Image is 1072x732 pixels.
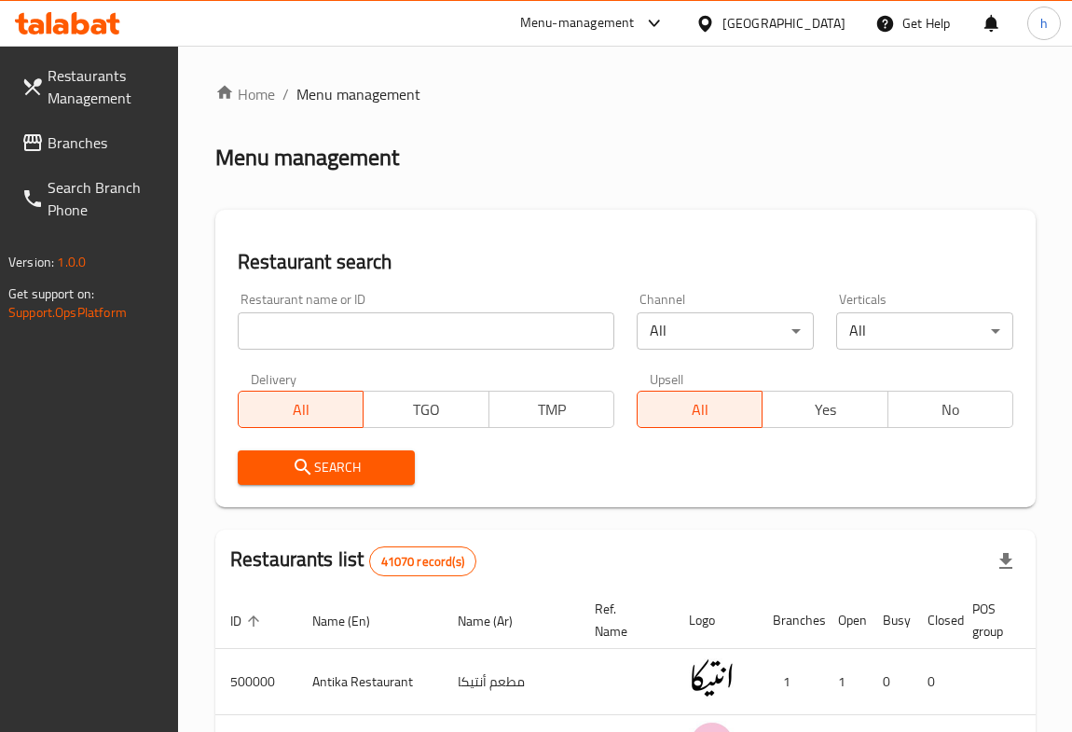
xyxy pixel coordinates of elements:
[868,649,913,715] td: 0
[370,553,475,571] span: 41070 record(s)
[637,391,763,428] button: All
[215,83,275,105] a: Home
[674,592,758,649] th: Logo
[238,450,415,485] button: Search
[758,592,823,649] th: Branches
[8,250,54,274] span: Version:
[238,312,614,350] input: Search for restaurant name or ID..
[251,372,297,385] label: Delivery
[48,176,163,221] span: Search Branch Phone
[230,610,266,632] span: ID
[650,372,684,385] label: Upsell
[238,391,364,428] button: All
[896,396,1006,423] span: No
[488,391,614,428] button: TMP
[595,598,652,642] span: Ref. Name
[887,391,1013,428] button: No
[369,546,476,576] div: Total records count
[972,598,1027,642] span: POS group
[645,396,755,423] span: All
[497,396,607,423] span: TMP
[246,396,356,423] span: All
[215,83,1036,105] nav: breadcrumb
[7,53,178,120] a: Restaurants Management
[57,250,86,274] span: 1.0.0
[823,649,868,715] td: 1
[8,282,94,306] span: Get support on:
[7,165,178,232] a: Search Branch Phone
[48,131,163,154] span: Branches
[823,592,868,649] th: Open
[312,610,394,632] span: Name (En)
[238,248,1013,276] h2: Restaurant search
[836,312,1013,350] div: All
[371,396,481,423] span: TGO
[458,610,537,632] span: Name (Ar)
[722,13,845,34] div: [GEOGRAPHIC_DATA]
[520,12,635,35] div: Menu-management
[7,120,178,165] a: Branches
[913,592,957,649] th: Closed
[296,83,420,105] span: Menu management
[215,143,399,173] h2: Menu management
[363,391,488,428] button: TGO
[758,649,823,715] td: 1
[443,649,580,715] td: مطعم أنتيكا
[689,655,735,701] img: Antika Restaurant
[8,300,127,325] a: Support.OpsPlatform
[48,64,163,109] span: Restaurants Management
[983,539,1028,584] div: Export file
[868,592,913,649] th: Busy
[770,396,880,423] span: Yes
[913,649,957,715] td: 0
[253,456,400,479] span: Search
[230,546,476,576] h2: Restaurants list
[637,312,814,350] div: All
[297,649,443,715] td: Antika Restaurant
[762,391,887,428] button: Yes
[1040,13,1048,34] span: h
[215,649,297,715] td: 500000
[282,83,289,105] li: /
